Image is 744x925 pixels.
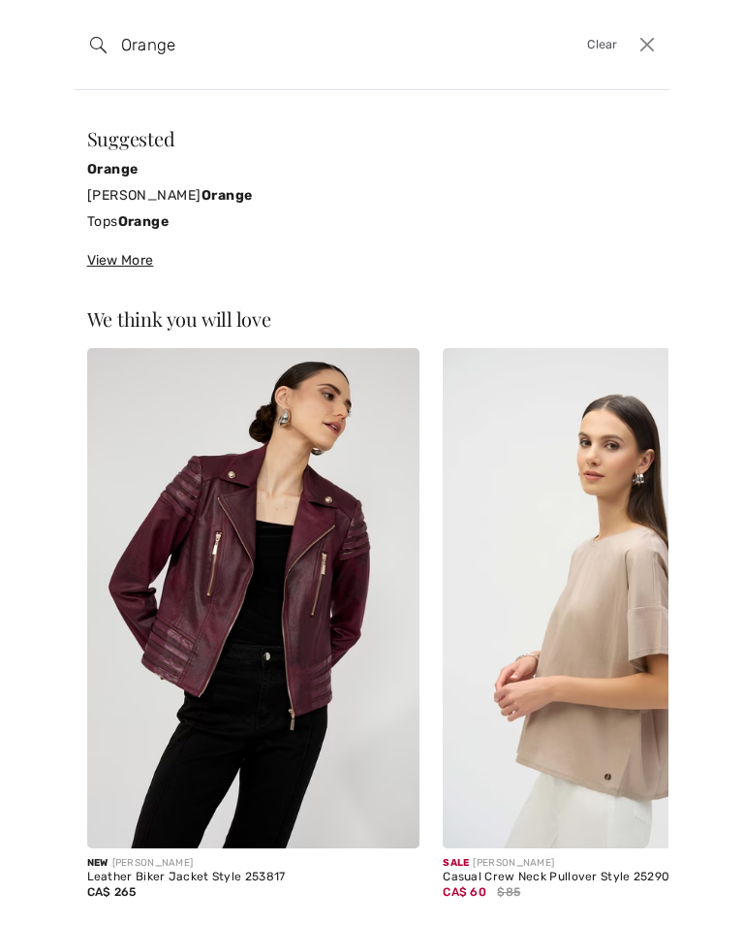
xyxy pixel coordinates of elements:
[443,878,486,899] span: CA$ 60
[107,16,514,74] input: TYPE TO SEARCH
[87,250,658,271] div: View More
[87,161,139,177] strong: Orange
[201,187,253,204] strong: Orange
[497,883,520,901] span: $85
[87,129,658,148] div: Suggested
[87,856,420,871] div: [PERSON_NAME]
[87,871,420,884] div: Leather Biker Jacket Style 253817
[87,305,271,332] span: We think you will love
[443,850,469,869] span: Sale
[87,156,658,182] a: Orange
[118,213,170,230] strong: Orange
[587,36,618,54] span: Clear
[87,885,137,899] span: CA$ 265
[87,857,108,869] span: New
[90,37,107,53] img: search the website
[87,348,420,848] img: Leather Biker Jacket Style 253817. Burnt orange
[87,182,658,208] a: [PERSON_NAME]Orange
[634,30,662,59] button: Close
[87,208,658,235] a: TopsOrange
